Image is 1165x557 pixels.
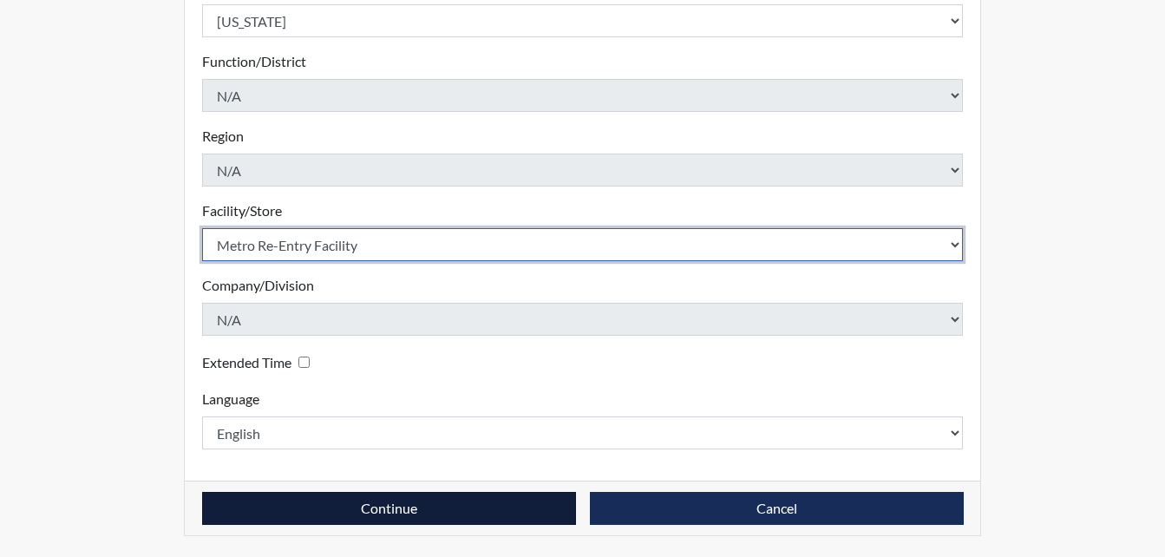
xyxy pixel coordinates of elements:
[202,350,317,375] div: Checking this box will provide the interviewee with an accomodation of extra time to answer each ...
[202,275,314,296] label: Company/Division
[202,492,576,525] button: Continue
[202,389,259,410] label: Language
[590,492,964,525] button: Cancel
[202,51,306,72] label: Function/District
[202,200,282,221] label: Facility/Store
[202,126,244,147] label: Region
[202,352,291,373] label: Extended Time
